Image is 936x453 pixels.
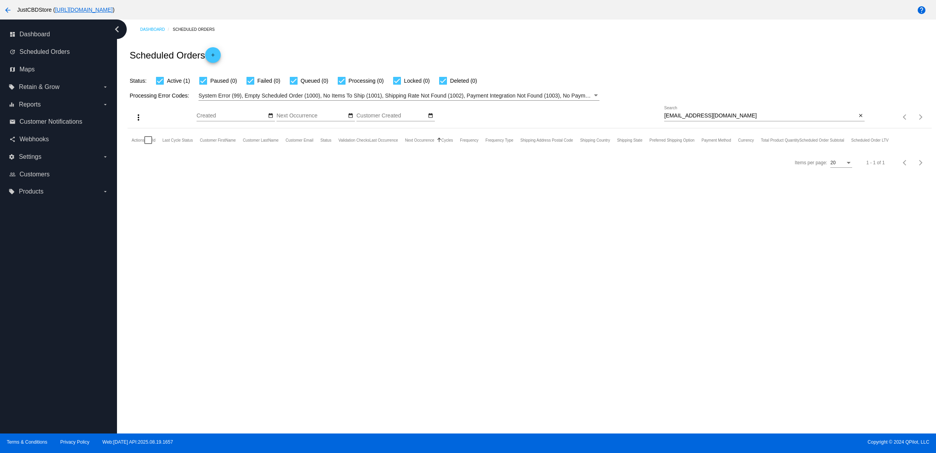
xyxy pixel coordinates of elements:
[102,154,108,160] i: arrow_drop_down
[9,171,16,178] i: people_outline
[134,113,143,122] mat-icon: more_vert
[738,138,754,142] button: Change sorting for CurrencyIso
[897,109,913,125] button: Previous page
[140,23,173,36] a: Dashboard
[9,84,15,90] i: local_offer
[9,133,108,146] a: share Webhooks
[19,101,41,108] span: Reports
[664,113,856,119] input: Search
[9,101,15,108] i: equalizer
[799,138,844,142] button: Change sorting for Subtotal
[475,439,929,445] span: Copyright © 2024 QPilot, LLC
[913,109,929,125] button: Next page
[129,78,147,84] span: Status:
[129,47,220,63] h2: Scheduled Orders
[349,76,384,85] span: Processing (0)
[19,136,49,143] span: Webhooks
[19,48,70,55] span: Scheduled Orders
[9,119,16,125] i: email
[9,66,16,73] i: map
[702,138,731,142] button: Change sorting for PaymentMethod.Type
[102,188,108,195] i: arrow_drop_down
[19,188,43,195] span: Products
[163,138,193,142] button: Change sorting for LastProcessingCycleId
[19,66,35,73] span: Maps
[19,171,50,178] span: Customers
[858,113,863,119] mat-icon: close
[9,28,108,41] a: dashboard Dashboard
[152,138,155,142] button: Change sorting for Id
[208,52,218,62] mat-icon: add
[856,112,865,120] button: Clear
[348,113,353,119] mat-icon: date_range
[301,76,328,85] span: Queued (0)
[199,91,599,101] mat-select: Filter by Processing Error Codes
[173,23,222,36] a: Scheduled Orders
[356,113,427,119] input: Customer Created
[830,160,852,166] mat-select: Items per page:
[131,128,144,152] mat-header-cell: Actions
[257,76,280,85] span: Failed (0)
[320,138,331,142] button: Change sorting for Status
[60,439,90,445] a: Privacy Policy
[19,118,82,125] span: Customer Notifications
[441,138,453,142] button: Change sorting for Cycles
[167,76,190,85] span: Active (1)
[9,115,108,128] a: email Customer Notifications
[486,138,514,142] button: Change sorting for FrequencyType
[285,138,313,142] button: Change sorting for CustomerEmail
[9,49,16,55] i: update
[9,31,16,37] i: dashboard
[428,113,433,119] mat-icon: date_range
[9,168,108,181] a: people_outline Customers
[3,5,12,15] mat-icon: arrow_back
[277,113,347,119] input: Next Occurrence
[897,155,913,171] button: Previous page
[520,138,573,142] button: Change sorting for ShippingPostcode
[19,31,50,38] span: Dashboard
[268,113,273,119] mat-icon: date_range
[111,23,123,36] i: chevron_left
[339,128,369,152] mat-header-cell: Validation Checks
[460,138,479,142] button: Change sorting for Frequency
[200,138,236,142] button: Change sorting for CustomerFirstName
[795,160,827,165] div: Items per page:
[103,439,173,445] a: Web:[DATE] API:2025.08.19.1657
[17,7,115,13] span: JustCBDStore ( )
[761,128,799,152] mat-header-cell: Total Product Quantity
[197,113,267,119] input: Created
[9,46,108,58] a: update Scheduled Orders
[102,84,108,90] i: arrow_drop_down
[9,63,108,76] a: map Maps
[102,101,108,108] i: arrow_drop_down
[243,138,279,142] button: Change sorting for CustomerLastName
[210,76,237,85] span: Paused (0)
[580,138,610,142] button: Change sorting for ShippingCountry
[649,138,695,142] button: Change sorting for PreferredShippingOption
[404,76,430,85] span: Locked (0)
[9,136,16,142] i: share
[917,5,926,15] mat-icon: help
[19,83,59,91] span: Retain & Grow
[7,439,47,445] a: Terms & Conditions
[830,160,835,165] span: 20
[405,138,434,142] button: Change sorting for NextOccurrenceUtc
[9,154,15,160] i: settings
[851,138,889,142] button: Change sorting for LifetimeValue
[129,92,189,99] span: Processing Error Codes:
[9,188,15,195] i: local_offer
[913,155,929,171] button: Next page
[450,76,477,85] span: Deleted (0)
[19,153,41,160] span: Settings
[369,138,398,142] button: Change sorting for LastOccurrenceUtc
[617,138,642,142] button: Change sorting for ShippingState
[55,7,113,13] a: [URL][DOMAIN_NAME]
[866,160,885,165] div: 1 - 1 of 1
